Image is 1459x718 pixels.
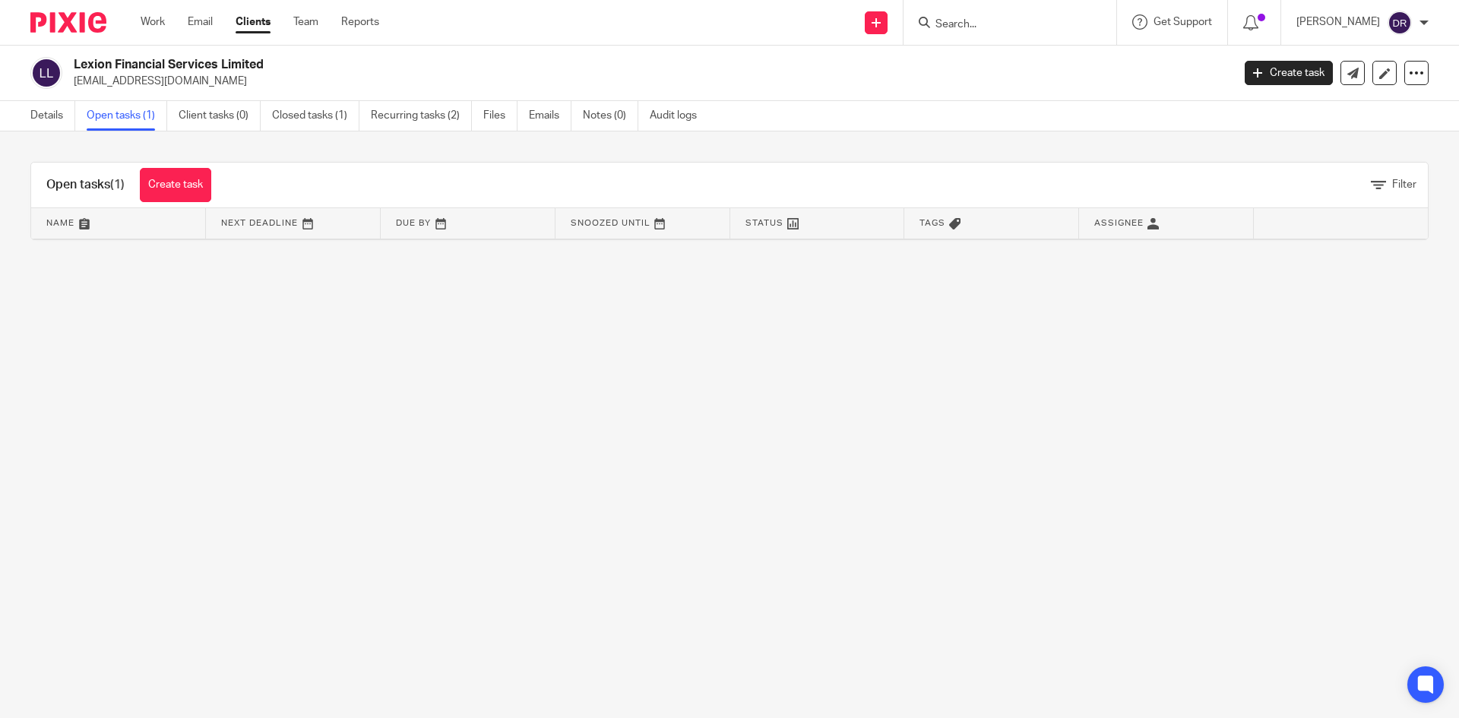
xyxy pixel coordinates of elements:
h1: Open tasks [46,177,125,193]
a: Closed tasks (1) [272,101,359,131]
a: Create task [1245,61,1333,85]
span: (1) [110,179,125,191]
span: Filter [1392,179,1416,190]
img: Pixie [30,12,106,33]
span: Tags [919,219,945,227]
span: Snoozed Until [571,219,650,227]
a: Clients [236,14,271,30]
a: Create task [140,168,211,202]
img: svg%3E [30,57,62,89]
a: Files [483,101,517,131]
a: Open tasks (1) [87,101,167,131]
a: Email [188,14,213,30]
a: Audit logs [650,101,708,131]
a: Client tasks (0) [179,101,261,131]
h2: Lexion Financial Services Limited [74,57,992,73]
p: [EMAIL_ADDRESS][DOMAIN_NAME] [74,74,1222,89]
a: Reports [341,14,379,30]
a: Recurring tasks (2) [371,101,472,131]
img: svg%3E [1388,11,1412,35]
span: Status [745,219,783,227]
span: Get Support [1154,17,1212,27]
input: Search [934,18,1071,32]
a: Emails [529,101,571,131]
p: [PERSON_NAME] [1296,14,1380,30]
a: Work [141,14,165,30]
a: Team [293,14,318,30]
a: Details [30,101,75,131]
a: Notes (0) [583,101,638,131]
